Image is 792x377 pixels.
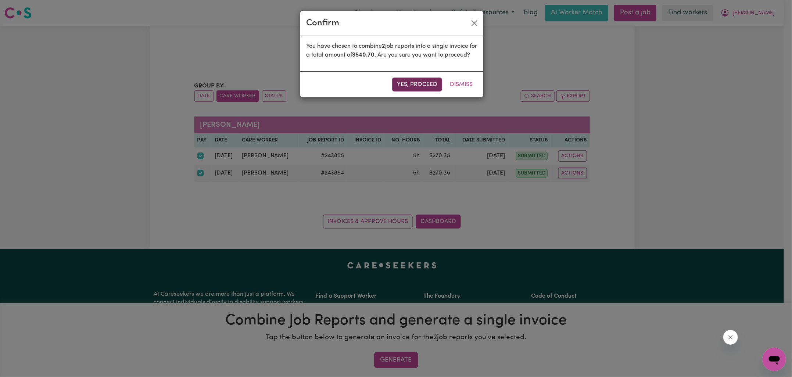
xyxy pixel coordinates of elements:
div: Confirm [306,17,339,30]
button: Yes, proceed [392,78,442,91]
b: $ 540.70 [352,52,375,58]
iframe: Button to launch messaging window [763,348,786,371]
span: You have chosen to combine job reports into a single invoice for a total amount of . Are you sure... [306,43,477,58]
button: Dismiss [445,78,477,91]
button: Close [469,17,480,29]
iframe: Close message [723,330,738,345]
b: 2 [382,43,385,49]
span: Need any help? [4,5,44,11]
